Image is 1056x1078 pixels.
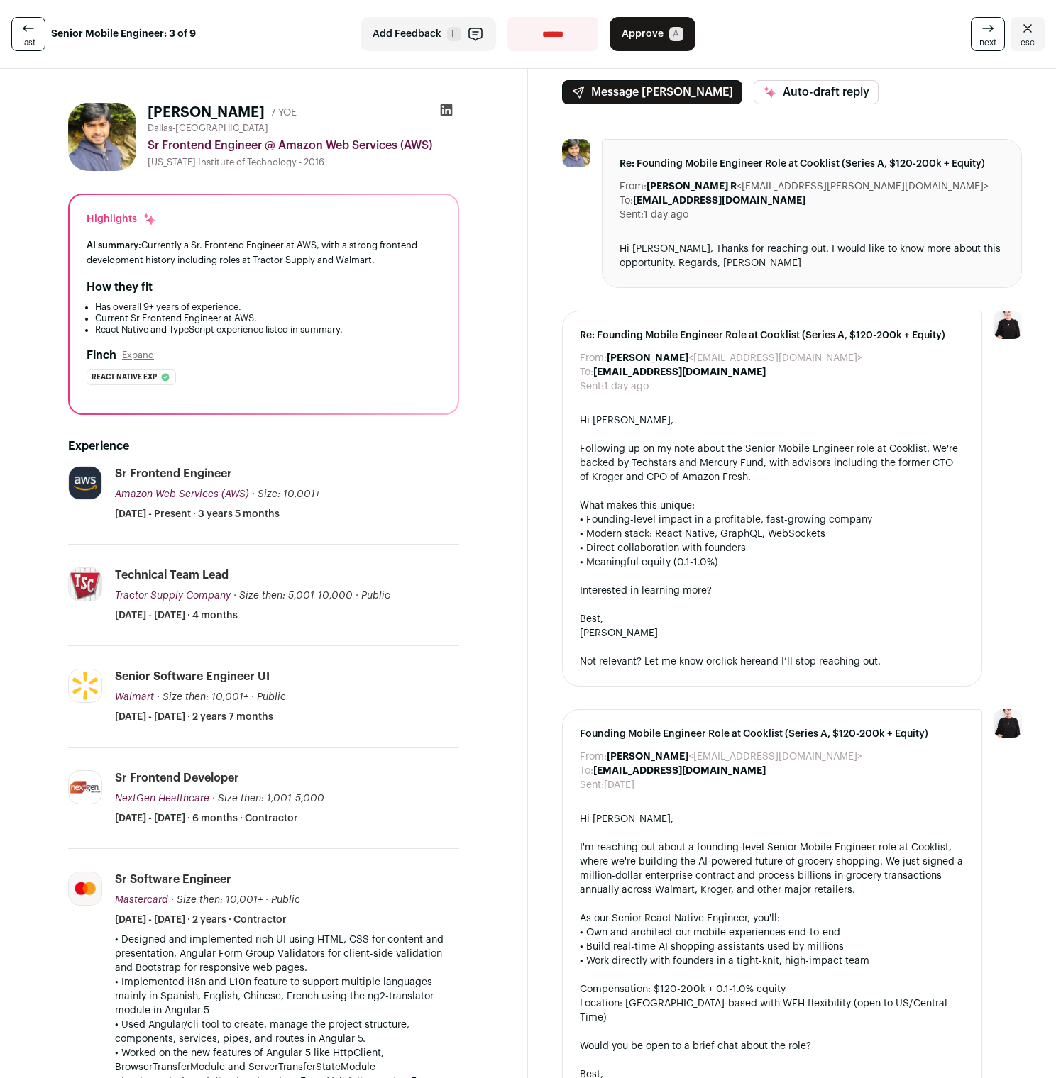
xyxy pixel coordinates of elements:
span: Tractor Supply Company [115,591,231,601]
span: · [251,690,254,704]
span: Public [361,591,390,601]
div: Hi [PERSON_NAME], Following up on my note about the Senior Mobile Engineer role at Cooklist. We'r... [580,413,964,669]
dt: Sent: [580,379,604,394]
dt: To: [580,365,593,379]
span: Add Feedback [373,27,441,41]
span: Re: Founding Mobile Engineer Role at Cooklist (Series A, $120-200k + Equity) [620,157,1004,171]
span: NextGen Healthcare [115,794,209,804]
dd: 1 day ago [644,208,688,222]
dt: To: [580,764,593,778]
dd: <[EMAIL_ADDRESS][DOMAIN_NAME]> [607,351,862,365]
li: Has overall 9+ years of experience. [95,301,441,313]
dt: To: [620,194,633,208]
p: • Implemented i18n and L10n feature to support multiple languages mainly in Spanish, English, Chi... [115,975,459,1018]
h1: [PERSON_NAME] [148,103,265,123]
li: Current Sr Frontend Engineer at AWS. [95,313,441,324]
span: · Size: 10,001+ [252,489,320,499]
span: · [265,893,268,907]
dt: From: [580,351,607,365]
div: Sr Frontend Engineer [115,466,232,482]
b: [PERSON_NAME] [607,353,688,363]
span: [DATE] - Present · 3 years 5 months [115,507,280,521]
p: • Worked on the new features of Angular 5 like HttpClient, BrowserTransferModule and ServerTransf... [115,1046,459,1074]
button: Message [PERSON_NAME] [562,80,742,104]
h2: Finch [87,347,116,364]
img: 19b8b2629de5386d2862a650b361004344144596bc80f5063c02d542793c7f60.jpg [69,669,101,702]
dd: [DATE] [604,778,634,792]
div: 7 YOE [270,106,297,120]
p: • Designed and implemented rich UI using HTML, CSS for content and presentation, Angular Form Gro... [115,933,459,975]
span: A [669,27,683,41]
div: Technical Team Lead [115,567,229,583]
span: F [447,27,461,41]
a: Close [1011,17,1045,51]
span: [DATE] - [DATE] · 4 months [115,609,238,623]
img: db4d574438cac3ea674a787e4038c9bb194b52d3a13342caa120acdc80c1c480.png [69,771,101,804]
button: Approve A [610,17,695,51]
span: Public [271,895,300,905]
dd: <[EMAIL_ADDRESS][DOMAIN_NAME]> [607,750,862,764]
div: Sr Frontend Engineer @ Amazon Web Services (AWS) [148,137,459,154]
b: [PERSON_NAME] [607,752,688,762]
b: [EMAIL_ADDRESS][DOMAIN_NAME] [593,367,766,377]
span: · Size then: 10,001+ [171,895,263,905]
span: esc [1021,37,1035,48]
span: [DATE] - [DATE] · 2 years 7 months [115,710,273,724]
strong: Senior Mobile Engineer: 3 of 9 [51,27,196,41]
img: a11044fc5a73db7429cab08e8b8ffdb841ee144be2dff187cdde6ecf1061de85.jpg [69,467,101,499]
dd: <[EMAIL_ADDRESS][PERSON_NAME][DOMAIN_NAME]> [647,179,989,194]
div: Highlights [87,212,157,226]
button: Add Feedback F [361,17,496,51]
a: next [971,17,1005,51]
b: [EMAIL_ADDRESS][DOMAIN_NAME] [593,766,766,776]
img: e017084ba27c6d67e94320b766cd5189a1f6f0bff4395088e0126edcadec57bf.jpg [68,103,136,171]
img: e017084ba27c6d67e94320b766cd5189a1f6f0bff4395088e0126edcadec57bf.jpg [562,139,590,167]
a: last [11,17,45,51]
b: [EMAIL_ADDRESS][DOMAIN_NAME] [633,196,805,206]
button: Auto-draft reply [754,80,879,104]
div: Hi [PERSON_NAME], Thanks for reaching out. I would like to know more about this opportunity. Rega... [620,242,1004,270]
span: React native exp [92,370,157,384]
span: Amazon Web Services (AWS) [115,489,249,499]
button: Expand [122,350,154,361]
p: • Used Angular/cli tool to create, manage the project structure, components, services, pipes, and... [115,1018,459,1046]
span: · Size then: 10,001+ [157,692,248,702]
dt: From: [620,179,647,194]
span: · Size then: 5,001-10,000 [233,591,353,601]
a: click here [715,657,761,667]
span: AI summary: [87,240,141,250]
span: · [356,589,358,603]
div: [US_STATE] Institute of Technology - 2016 [148,157,459,168]
span: Public [257,692,286,702]
span: · Size then: 1,001-5,000 [212,794,324,804]
div: Currently a Sr. Frontend Engineer at AWS, with a strong frontend development history including ro... [87,238,441,267]
span: Re: Founding Mobile Engineer Role at Cooklist (Series A, $120-200k + Equity) [580,328,964,343]
span: Approve [622,27,664,41]
h2: How they fit [87,279,153,296]
span: Dallas-[GEOGRAPHIC_DATA] [148,123,268,134]
div: Sr Frontend developer [115,770,239,786]
span: Founding Mobile Engineer Role at Cooklist (Series A, $120-200k + Equity) [580,727,964,741]
dt: Sent: [580,778,604,792]
dt: From: [580,750,607,764]
dt: Sent: [620,208,644,222]
b: [PERSON_NAME] R [647,182,737,191]
li: React Native and TypeScript experience listed in summary. [95,324,441,335]
div: Sr Software Engineer [115,872,231,887]
span: Mastercard [115,895,168,905]
span: last [22,37,35,48]
img: 9240684-medium_jpg [994,311,1022,339]
img: 5e343c03e4a14f937ef4342be7f577a5784dd8f0c34d608cb6c9d728e97f4eb4.jpg [69,872,101,905]
dd: 1 day ago [604,379,649,394]
span: [DATE] - [DATE] · 2 years · Contractor [115,913,287,927]
div: Senior Software Engineer UI [115,669,270,684]
h2: Experience [68,438,459,455]
img: 9240684-medium_jpg [994,709,1022,738]
span: Walmart [115,692,154,702]
img: a4aedb115447317f7f04e89e58b5552c663df0c336944ad10fcfd1a010b0c7c2.jpg [69,568,101,601]
span: [DATE] - [DATE] · 6 months · Contractor [115,811,298,826]
span: next [979,37,996,48]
